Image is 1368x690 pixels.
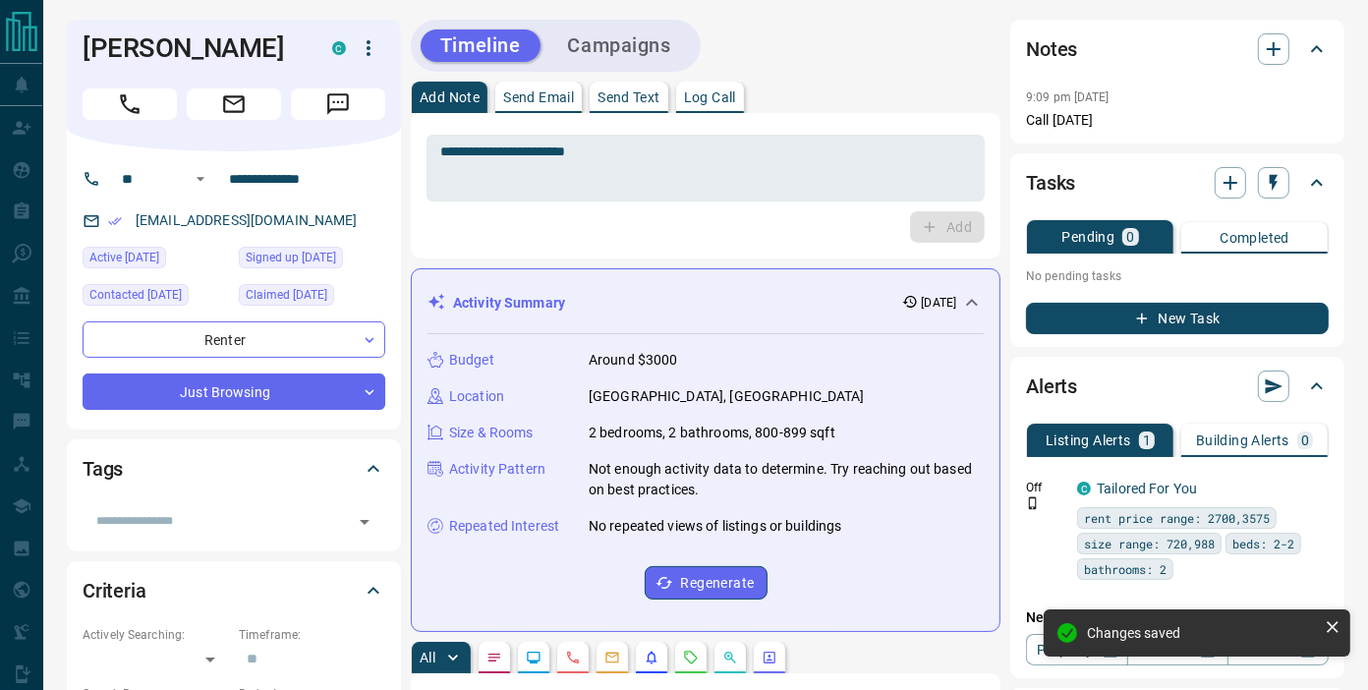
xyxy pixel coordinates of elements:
[684,90,736,104] p: Log Call
[239,626,385,644] p: Timeframe:
[83,32,303,64] h1: [PERSON_NAME]
[589,386,865,407] p: [GEOGRAPHIC_DATA], [GEOGRAPHIC_DATA]
[420,90,480,104] p: Add Note
[1126,230,1134,244] p: 0
[1026,607,1329,628] p: New Alert:
[83,575,146,606] h2: Criteria
[351,508,378,536] button: Open
[420,651,435,664] p: All
[598,90,660,104] p: Send Text
[1084,508,1270,528] span: rent price range: 2700,3575
[604,650,620,665] svg: Emails
[83,284,229,312] div: Sat Sep 13 2025
[683,650,699,665] svg: Requests
[644,650,659,665] svg: Listing Alerts
[239,284,385,312] div: Sat Sep 13 2025
[83,247,229,274] div: Sat Sep 13 2025
[449,516,559,537] p: Repeated Interest
[1026,90,1110,104] p: 9:09 pm [DATE]
[246,248,336,267] span: Signed up [DATE]
[83,321,385,358] div: Renter
[503,90,574,104] p: Send Email
[1046,433,1131,447] p: Listing Alerts
[83,88,177,120] span: Call
[1026,33,1077,65] h2: Notes
[89,248,159,267] span: Active [DATE]
[1143,433,1151,447] p: 1
[762,650,777,665] svg: Agent Actions
[1077,482,1091,495] div: condos.ca
[108,214,122,228] svg: Email Verified
[589,423,835,443] p: 2 bedrooms, 2 bathrooms, 800-899 sqft
[421,29,541,62] button: Timeline
[589,350,678,371] p: Around $3000
[239,247,385,274] div: Sat Sep 13 2025
[427,285,984,321] div: Activity Summary[DATE]
[589,459,984,500] p: Not enough activity data to determine. Try reaching out based on best practices.
[1026,261,1329,291] p: No pending tasks
[1084,534,1215,553] span: size range: 720,988
[1084,559,1167,579] span: bathrooms: 2
[1026,167,1075,199] h2: Tasks
[246,285,327,305] span: Claimed [DATE]
[1026,496,1040,510] svg: Push Notification Only
[83,374,385,410] div: Just Browsing
[1087,625,1317,641] div: Changes saved
[589,516,842,537] p: No repeated views of listings or buildings
[449,386,504,407] p: Location
[1026,363,1329,410] div: Alerts
[83,453,123,485] h2: Tags
[83,445,385,492] div: Tags
[526,650,541,665] svg: Lead Browsing Activity
[922,294,957,312] p: [DATE]
[1026,303,1329,334] button: New Task
[1026,110,1329,131] p: Call [DATE]
[89,285,182,305] span: Contacted [DATE]
[1026,159,1329,206] div: Tasks
[1301,433,1309,447] p: 0
[1220,231,1289,245] p: Completed
[1026,26,1329,73] div: Notes
[1026,634,1127,665] a: Property
[1232,534,1294,553] span: beds: 2-2
[449,423,534,443] p: Size & Rooms
[83,567,385,614] div: Criteria
[1097,481,1197,496] a: Tailored For You
[645,566,768,600] button: Regenerate
[1026,371,1077,402] h2: Alerts
[83,626,229,644] p: Actively Searching:
[486,650,502,665] svg: Notes
[1196,433,1289,447] p: Building Alerts
[332,41,346,55] div: condos.ca
[722,650,738,665] svg: Opportunities
[1026,479,1065,496] p: Off
[291,88,385,120] span: Message
[449,350,494,371] p: Budget
[1062,230,1115,244] p: Pending
[189,167,212,191] button: Open
[453,293,565,314] p: Activity Summary
[565,650,581,665] svg: Calls
[187,88,281,120] span: Email
[136,212,358,228] a: [EMAIL_ADDRESS][DOMAIN_NAME]
[548,29,691,62] button: Campaigns
[449,459,545,480] p: Activity Pattern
